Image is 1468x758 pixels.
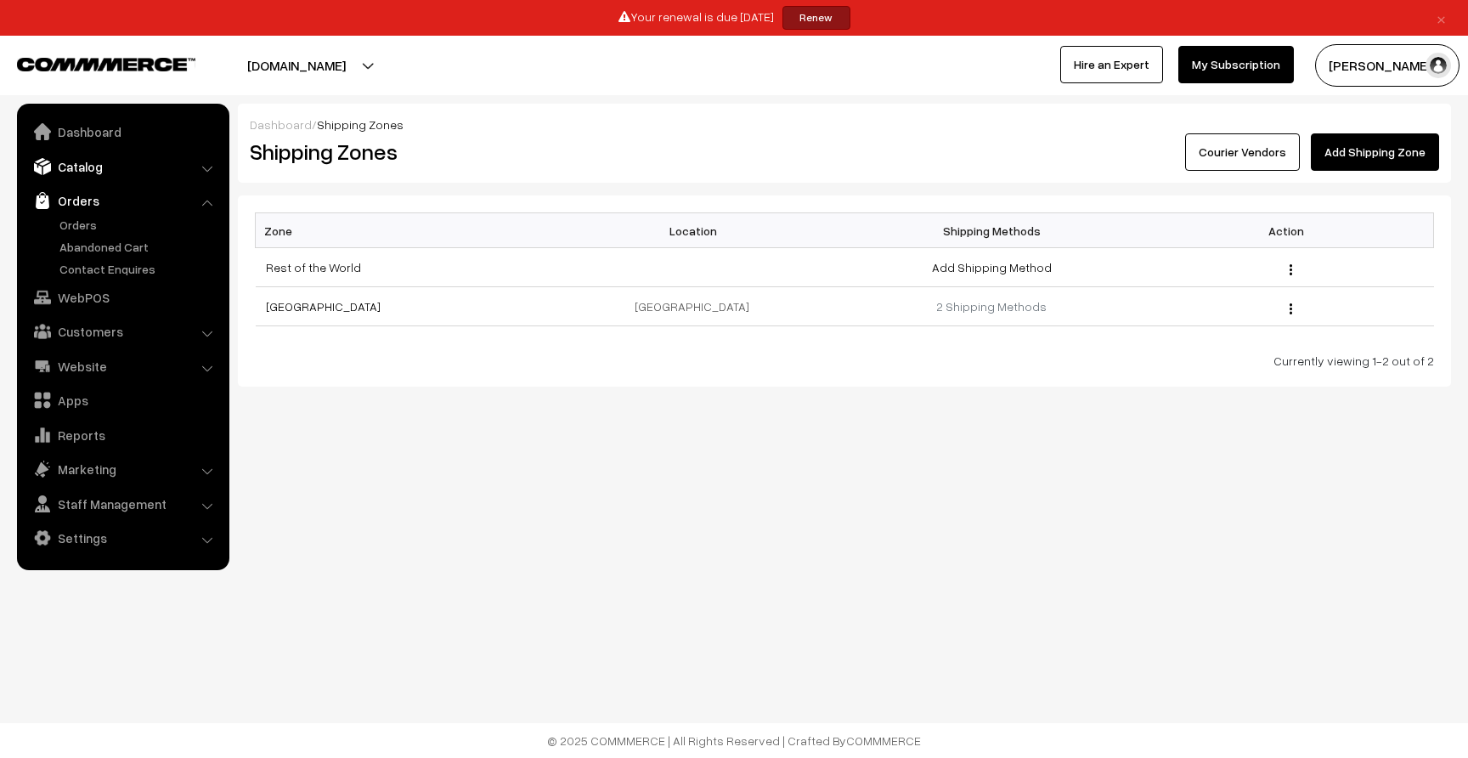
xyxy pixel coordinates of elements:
[550,213,844,248] th: Location
[21,116,223,147] a: Dashboard
[17,58,195,71] img: COMMMERCE
[250,139,832,165] h2: Shipping Zones
[1426,53,1451,78] img: user
[936,299,1047,314] a: 2 Shipping Methods
[932,260,1052,274] a: Add Shipping Method
[256,213,550,248] th: Zone
[21,489,223,519] a: Staff Management
[1060,46,1163,83] a: Hire an Expert
[6,6,1462,30] div: Your renewal is due [DATE]
[21,316,223,347] a: Customers
[266,299,381,314] a: [GEOGRAPHIC_DATA]
[21,351,223,382] a: Website
[21,151,223,182] a: Catalog
[21,420,223,450] a: Reports
[317,117,404,132] span: Shipping Zones
[250,117,312,132] a: Dashboard
[1315,44,1460,87] button: [PERSON_NAME]
[846,733,921,748] a: COMMMERCE
[782,6,850,30] a: Renew
[1139,213,1434,248] th: Action
[21,385,223,416] a: Apps
[1311,133,1439,171] a: Add Shipping Zone
[844,213,1139,248] th: Shipping Methods
[55,238,223,256] a: Abandoned Cart
[1185,133,1300,171] a: Courier Vendors
[266,260,361,274] a: Rest of the World
[1178,46,1294,83] a: My Subscription
[55,260,223,278] a: Contact Enquires
[21,454,223,484] a: Marketing
[188,44,405,87] button: [DOMAIN_NAME]
[1290,264,1292,275] img: Menu
[55,216,223,234] a: Orders
[21,523,223,553] a: Settings
[1430,8,1453,28] a: ×
[250,116,1439,133] div: /
[255,352,1434,370] div: Currently viewing 1-2 out of 2
[1290,303,1292,314] img: Menu
[17,53,166,73] a: COMMMERCE
[21,282,223,313] a: WebPOS
[21,185,223,216] a: Orders
[550,287,844,326] td: [GEOGRAPHIC_DATA]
